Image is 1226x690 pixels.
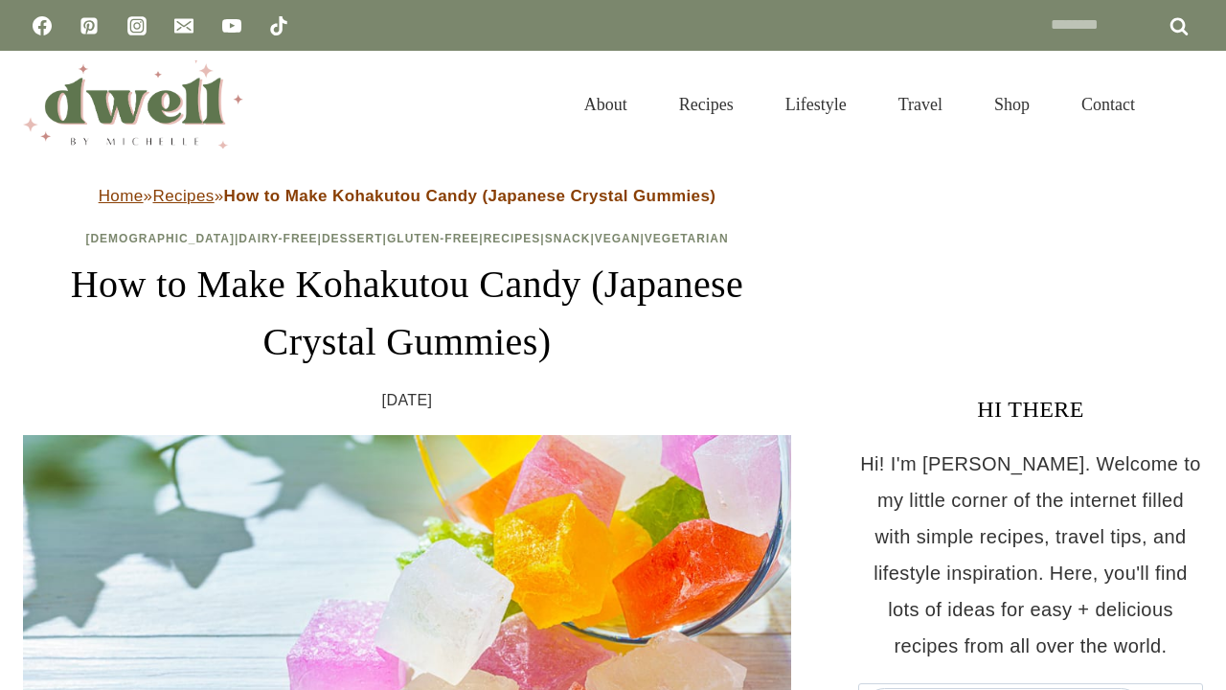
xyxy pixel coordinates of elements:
a: Dessert [322,232,383,245]
a: Dairy-Free [238,232,317,245]
a: Recipes [484,232,541,245]
a: Lifestyle [760,71,873,138]
time: [DATE] [382,386,433,415]
nav: Primary Navigation [558,71,1161,138]
a: Recipes [152,187,214,205]
a: Contact [1056,71,1161,138]
a: TikTok [260,7,298,45]
button: View Search Form [1170,88,1203,121]
a: Vegetarian [645,232,729,245]
a: Travel [873,71,968,138]
h1: How to Make Kohakutou Candy (Japanese Crystal Gummies) [23,256,791,371]
p: Hi! I'm [PERSON_NAME]. Welcome to my little corner of the internet filled with simple recipes, tr... [858,446,1203,664]
a: Instagram [118,7,156,45]
a: Recipes [653,71,760,138]
span: | | | | | | | [85,232,728,245]
h3: HI THERE [858,392,1203,426]
a: [DEMOGRAPHIC_DATA] [85,232,235,245]
a: About [558,71,653,138]
a: Pinterest [70,7,108,45]
a: Snack [545,232,591,245]
a: Home [99,187,144,205]
a: Email [165,7,203,45]
a: Vegan [595,232,641,245]
strong: How to Make Kohakutou Candy (Japanese Crystal Gummies) [224,187,716,205]
span: » » [99,187,716,205]
a: Gluten-Free [387,232,479,245]
a: YouTube [213,7,251,45]
a: Facebook [23,7,61,45]
img: DWELL by michelle [23,60,243,149]
a: Shop [968,71,1056,138]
